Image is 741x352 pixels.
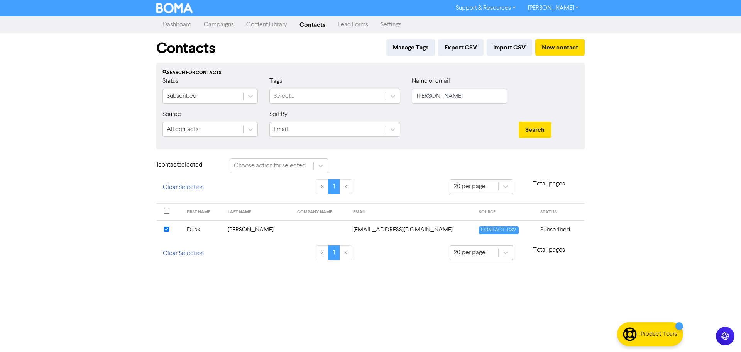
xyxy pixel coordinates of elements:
a: Support & Resources [450,2,522,14]
button: Manage Tags [386,39,435,56]
button: Import CSV [487,39,532,56]
div: Select... [274,92,294,101]
th: FIRST NAME [182,204,223,221]
a: Page 1 is your current page [328,245,340,260]
div: Choose action for selected [234,161,306,170]
td: dusky_6@hotmail.com [349,220,475,239]
label: Sort By [269,110,288,119]
img: BOMA Logo [156,3,193,13]
label: Status [162,77,178,86]
a: Page 1 is your current page [328,179,340,194]
a: Content Library [240,17,293,32]
div: 20 per page [454,182,486,191]
div: Search for contacts [162,70,579,77]
a: Settings [374,17,408,32]
a: Contacts [293,17,332,32]
th: STATUS [536,204,585,221]
td: [PERSON_NAME] [223,220,293,239]
h1: Contacts [156,39,215,57]
label: Tags [269,77,282,86]
button: New contact [535,39,585,56]
th: EMAIL [349,204,475,221]
a: Dashboard [156,17,198,32]
iframe: Chat Widget [702,315,741,352]
div: Email [274,125,288,134]
div: Subscribed [167,92,196,101]
div: All contacts [167,125,198,134]
button: Clear Selection [156,245,210,262]
button: Search [519,122,551,138]
button: Clear Selection [156,179,210,196]
th: COMPANY NAME [293,204,349,221]
h6: 1 contact selected [156,162,218,169]
label: Source [162,110,181,119]
td: Dusk [182,220,223,239]
a: [PERSON_NAME] [522,2,585,14]
th: SOURCE [474,204,536,221]
p: Total 1 pages [513,179,585,189]
label: Name or email [412,77,450,86]
p: Total 1 pages [513,245,585,255]
span: CONTACT-CSV [479,226,518,234]
a: Lead Forms [332,17,374,32]
div: 20 per page [454,248,486,257]
th: LAST NAME [223,204,293,221]
td: Subscribed [536,220,585,239]
a: Campaigns [198,17,240,32]
button: Export CSV [438,39,484,56]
